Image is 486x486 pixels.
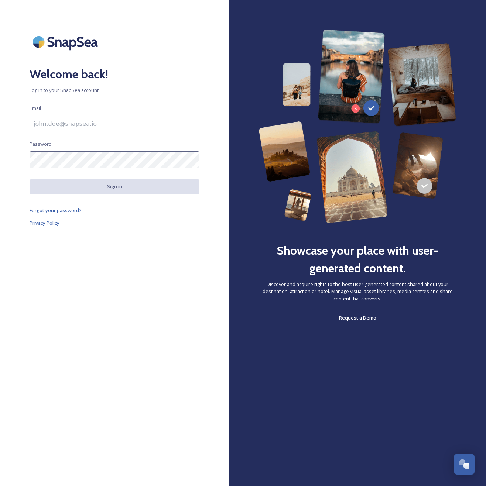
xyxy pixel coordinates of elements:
h2: Showcase your place with user-generated content. [259,242,456,277]
span: Privacy Policy [30,220,59,226]
span: Forgot your password? [30,207,82,214]
span: Email [30,105,41,112]
a: Request a Demo [339,313,376,322]
img: 63b42ca75bacad526042e722_Group%20154-p-800.png [259,30,456,223]
input: john.doe@snapsea.io [30,116,199,132]
button: Sign in [30,179,199,194]
span: Log in to your SnapSea account [30,87,199,94]
span: Discover and acquire rights to the best user-generated content shared about your destination, att... [259,281,456,302]
img: SnapSea Logo [30,30,103,54]
a: Forgot your password? [30,206,199,215]
span: Request a Demo [339,314,376,321]
span: Password [30,141,52,148]
button: Open Chat [454,454,475,475]
a: Privacy Policy [30,218,199,227]
h2: Welcome back! [30,65,199,83]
